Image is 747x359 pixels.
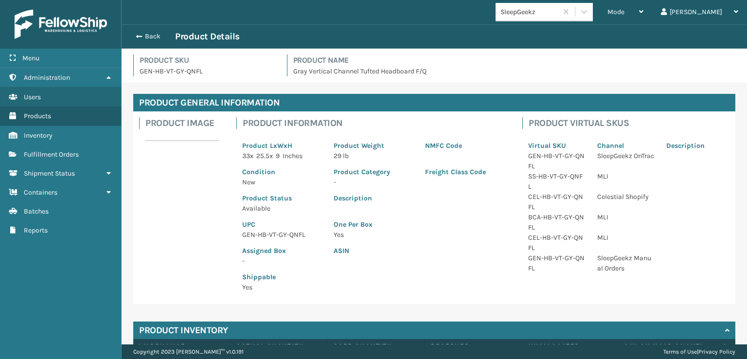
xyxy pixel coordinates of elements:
span: 33 x [242,152,253,160]
p: CEL-HB-VT-GY-QNFL [528,192,586,212]
p: SS-HB-VT-GY-QNFL [528,171,586,192]
span: Reports [24,226,48,234]
p: SleepGeekz Manual Orders [597,253,655,273]
p: Shippable [242,272,322,282]
p: UPC [242,219,322,230]
h4: Product General Information [133,94,735,111]
label: Unallocated [528,342,613,351]
p: Yes [334,230,505,240]
span: 9 [276,152,280,160]
p: CEL-HB-VT-GY-QNFL [528,233,586,253]
p: Freight Class Code [425,167,505,177]
p: MLI [597,233,655,243]
span: Mode [607,8,624,16]
p: MLI [597,171,655,181]
span: Inventory [24,131,53,140]
span: Shipment Status [24,169,75,178]
img: 51104088640_40f294f443_o-scaled-700x700.jpg [145,136,219,145]
h4: Product Inventory [139,324,228,336]
span: Containers [24,188,57,197]
p: NMFC Code [425,141,505,151]
div: SleepGeekz [500,7,558,17]
span: Batches [24,207,49,215]
p: Yes [242,282,322,292]
label: Safe Quantity [334,342,419,351]
p: Assigned Box [242,246,322,256]
p: Product Weight [334,141,413,151]
p: Celestial Shopify [597,192,655,202]
span: Inches [283,152,302,160]
p: Condition [242,167,322,177]
label: WH On hold quantity [625,342,711,351]
label: Reserved [431,342,516,351]
img: logo [15,10,107,39]
a: Terms of Use [663,348,697,355]
p: Description [334,193,505,203]
p: Gray Vertical Channel Tufted Headboard F/Q [293,66,736,76]
div: | [663,344,735,359]
p: Product Category [334,167,413,177]
span: Menu [22,54,39,62]
p: MLI [597,212,655,222]
p: Virtual SKU [528,141,586,151]
p: ASIN [334,246,505,256]
span: Fulfillment Orders [24,150,79,159]
span: 29 lb [334,152,349,160]
p: Product LxWxH [242,141,322,151]
p: - [242,256,322,266]
h4: Product Virtual SKUs [529,117,729,129]
p: GEN-HB-VT-GY-QNFL [242,230,322,240]
p: Copyright 2023 [PERSON_NAME]™ v 1.0.191 [133,344,244,359]
label: Actual Quantity [236,342,321,351]
p: - [334,177,413,187]
p: GEN-HB-VT-GY-QNFL [528,151,586,171]
label: Warehouse [139,342,224,351]
p: GEN-HB-VT-GY-QNFL [140,66,275,76]
h4: Product Name [293,54,736,66]
h4: Product Information [243,117,511,129]
p: One Per Box [334,219,505,230]
span: Users [24,93,41,101]
span: Products [24,112,51,120]
p: Description [666,141,724,151]
p: Channel [597,141,655,151]
a: Privacy Policy [698,348,735,355]
p: New [242,177,322,187]
span: 25.5 x [256,152,273,160]
h3: Product Details [175,31,240,42]
h4: Product Image [145,117,225,129]
p: BCA-HB-VT-GY-QNFL [528,212,586,233]
p: Product Status [242,193,322,203]
h4: Product SKU [140,54,275,66]
span: Administration [24,73,70,82]
p: GEN-HB-VT-GY-QNFL [528,253,586,273]
p: Available [242,203,322,214]
p: SleepGeekz OnTrac [597,151,655,161]
button: Back [130,32,175,41]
